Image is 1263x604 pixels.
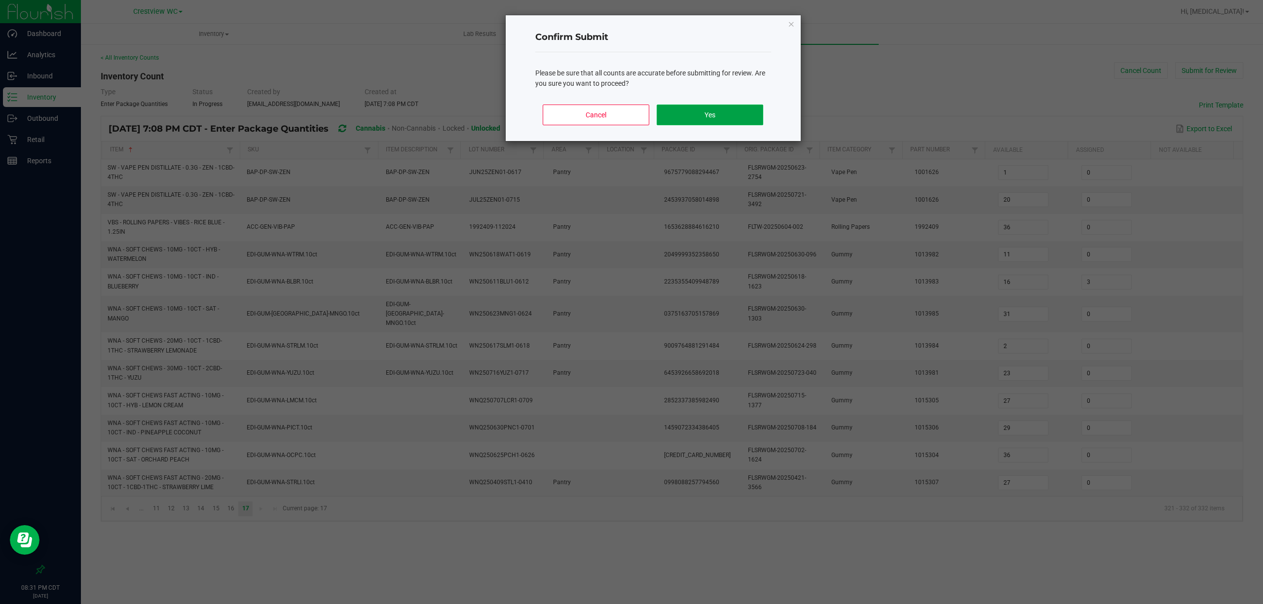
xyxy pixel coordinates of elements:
[535,68,771,89] div: Please be sure that all counts are accurate before submitting for review. Are you sure you want t...
[657,105,763,125] button: Yes
[788,18,795,30] button: Close
[10,525,39,555] iframe: Resource center
[543,105,649,125] button: Cancel
[535,31,771,44] h4: Confirm Submit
